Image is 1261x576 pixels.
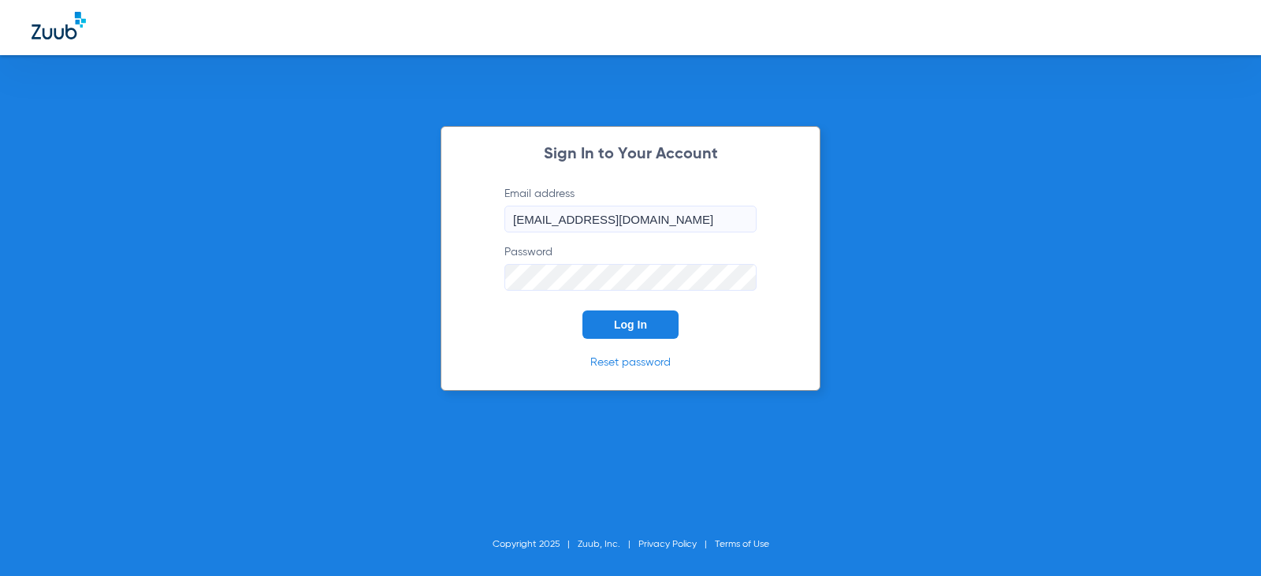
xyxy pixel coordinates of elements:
[582,310,679,339] button: Log In
[638,540,697,549] a: Privacy Policy
[481,147,780,162] h2: Sign In to Your Account
[32,12,86,39] img: Zuub Logo
[614,318,647,331] span: Log In
[504,186,757,232] label: Email address
[504,264,757,291] input: Password
[1182,500,1261,576] iframe: Chat Widget
[493,537,578,552] li: Copyright 2025
[590,357,671,368] a: Reset password
[715,540,769,549] a: Terms of Use
[504,206,757,232] input: Email address
[578,537,638,552] li: Zuub, Inc.
[504,244,757,291] label: Password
